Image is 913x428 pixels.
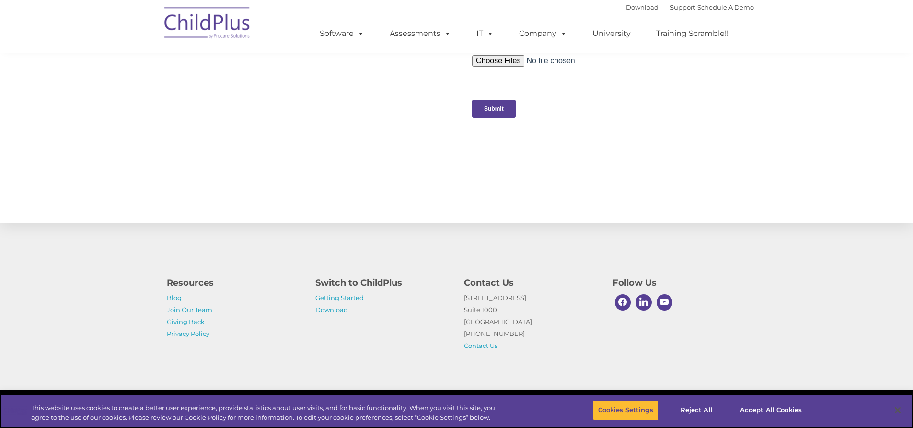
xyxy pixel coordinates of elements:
a: Linkedin [633,292,654,313]
a: Getting Started [315,294,364,301]
a: IT [467,24,503,43]
a: Youtube [654,292,675,313]
h4: Contact Us [464,276,598,289]
span: Last name [133,63,162,70]
h4: Switch to ChildPlus [315,276,450,289]
h4: Resources [167,276,301,289]
a: Schedule A Demo [697,3,754,11]
img: ChildPlus by Procare Solutions [160,0,255,48]
button: Cookies Settings [593,400,659,420]
a: Training Scramble!! [647,24,738,43]
a: Support [670,3,695,11]
a: Blog [167,294,182,301]
button: Reject All [667,400,727,420]
a: Join Our Team [167,306,212,313]
a: Assessments [380,24,461,43]
div: This website uses cookies to create a better user experience, provide statistics about user visit... [31,404,502,422]
a: Privacy Policy [167,330,209,337]
a: Company [509,24,577,43]
font: | [626,3,754,11]
h4: Follow Us [613,276,747,289]
button: Accept All Cookies [735,400,807,420]
a: Facebook [613,292,634,313]
p: [STREET_ADDRESS] Suite 1000 [GEOGRAPHIC_DATA] [PHONE_NUMBER] [464,292,598,352]
a: Giving Back [167,318,205,325]
span: Phone number [133,103,174,110]
button: Close [887,400,908,421]
a: Download [315,306,348,313]
a: Download [626,3,659,11]
a: University [583,24,640,43]
a: Contact Us [464,342,497,349]
a: Software [310,24,374,43]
